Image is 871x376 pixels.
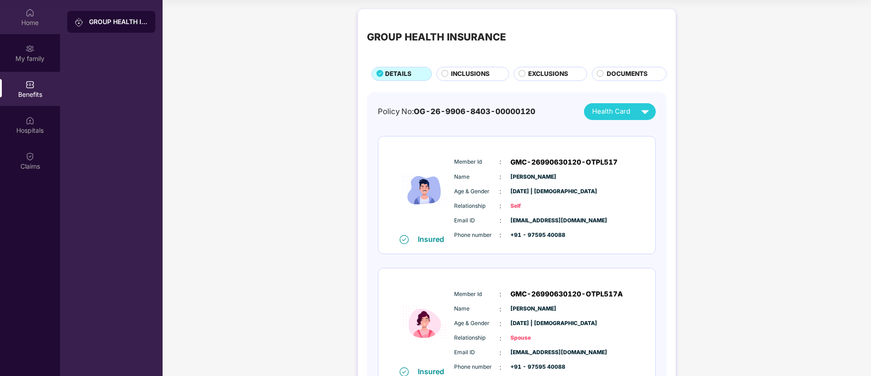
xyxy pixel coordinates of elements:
div: Insured [418,367,450,376]
span: Phone number [454,363,500,371]
span: : [500,348,501,358]
span: +91 - 97595 40088 [510,363,556,371]
span: Relationship [454,334,500,342]
span: [EMAIL_ADDRESS][DOMAIN_NAME] [510,348,556,357]
span: : [500,333,501,343]
span: Spouse [510,334,556,342]
span: : [500,362,501,372]
span: Email ID [454,348,500,357]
